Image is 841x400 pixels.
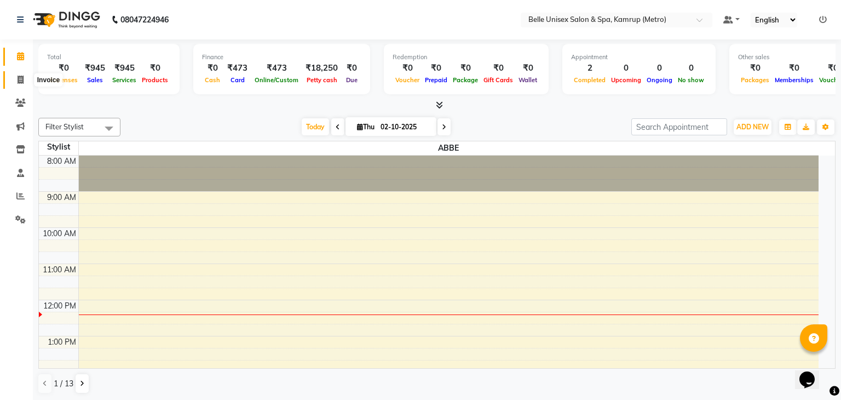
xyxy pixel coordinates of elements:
[393,53,540,62] div: Redemption
[47,53,171,62] div: Total
[608,62,644,75] div: 0
[736,123,769,131] span: ADD NEW
[28,4,103,35] img: logo
[41,300,78,312] div: 12:00 PM
[139,76,171,84] span: Products
[772,62,816,75] div: ₹0
[45,122,84,131] span: Filter Stylist
[631,118,727,135] input: Search Appointment
[393,62,422,75] div: ₹0
[301,62,342,75] div: ₹18,250
[202,53,361,62] div: Finance
[422,76,450,84] span: Prepaid
[422,62,450,75] div: ₹0
[41,228,78,239] div: 10:00 AM
[34,73,62,87] div: Invoice
[516,62,540,75] div: ₹0
[223,62,252,75] div: ₹473
[252,62,301,75] div: ₹473
[738,62,772,75] div: ₹0
[481,76,516,84] span: Gift Cards
[41,264,78,276] div: 11:00 AM
[675,62,707,75] div: 0
[202,76,223,84] span: Cash
[84,76,106,84] span: Sales
[202,62,223,75] div: ₹0
[79,141,819,155] span: ABBE
[644,76,675,84] span: Ongoing
[139,62,171,75] div: ₹0
[675,76,707,84] span: No show
[252,76,301,84] span: Online/Custom
[481,62,516,75] div: ₹0
[228,76,247,84] span: Card
[302,118,329,135] span: Today
[45,156,78,167] div: 8:00 AM
[450,76,481,84] span: Package
[450,62,481,75] div: ₹0
[571,76,608,84] span: Completed
[354,123,377,131] span: Thu
[795,356,830,389] iframe: chat widget
[47,62,80,75] div: ₹0
[80,62,110,75] div: ₹945
[110,62,139,75] div: ₹945
[39,141,78,153] div: Stylist
[738,76,772,84] span: Packages
[342,62,361,75] div: ₹0
[516,76,540,84] span: Wallet
[45,336,78,348] div: 1:00 PM
[304,76,340,84] span: Petty cash
[608,76,644,84] span: Upcoming
[571,53,707,62] div: Appointment
[110,76,139,84] span: Services
[343,76,360,84] span: Due
[54,378,73,390] span: 1 / 13
[120,4,169,35] b: 08047224946
[734,119,771,135] button: ADD NEW
[772,76,816,84] span: Memberships
[571,62,608,75] div: 2
[45,192,78,203] div: 9:00 AM
[377,119,432,135] input: 2025-10-02
[393,76,422,84] span: Voucher
[644,62,675,75] div: 0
